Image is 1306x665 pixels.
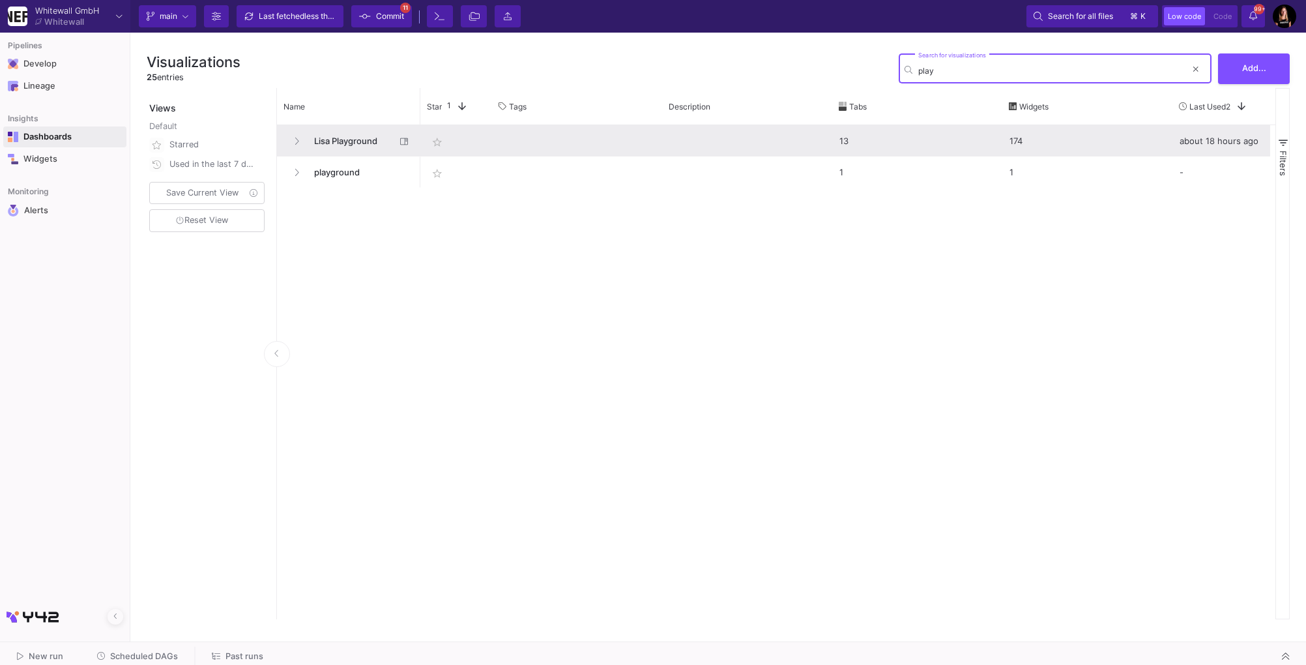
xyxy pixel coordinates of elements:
[147,71,240,83] div: entries
[427,102,442,111] span: Star
[166,188,239,198] span: Save Current View
[147,155,267,174] button: Used in the last 7 days
[176,215,228,225] span: Reset View
[1242,63,1266,73] span: Add...
[509,102,527,111] span: Tags
[110,651,178,661] span: Scheduled DAGs
[23,132,108,142] div: Dashboards
[147,135,267,155] button: Starred
[283,102,305,111] span: Name
[169,135,257,155] div: Starred
[8,7,27,26] img: YZ4Yr8zUCx6JYM5gIgaTIQYeTXdcwQjnYC8iZtTV.png
[1168,12,1201,21] span: Low code
[1026,5,1158,27] button: Search for all files⌘k
[23,59,43,69] div: Develop
[23,81,108,91] div: Lineage
[237,5,343,27] button: Last fetchedless than a minute ago
[147,88,270,115] div: Views
[918,66,1186,76] input: Search for name, type, ...
[1002,125,1172,156] div: 174
[306,157,413,188] span: playground
[169,155,257,174] div: Used in the last 7 days
[832,125,1002,156] div: 13
[147,72,157,82] span: 25
[1140,8,1146,24] span: k
[306,126,396,156] span: Lisa Playground
[849,102,867,111] span: Tabs
[832,156,1002,188] div: 1
[376,7,404,26] span: Commit
[1172,125,1270,156] div: about 18 hours ago
[24,205,109,216] div: Alerts
[1278,151,1288,176] span: Filters
[160,7,177,26] span: main
[304,11,386,21] span: less than a minute ago
[3,76,126,96] a: Navigation iconLineage
[351,5,412,27] button: Commit
[8,81,18,91] img: Navigation icon
[1019,102,1049,111] span: Widgets
[149,120,267,135] div: Default
[1189,102,1226,111] span: Last Used
[1273,5,1296,28] img: AEdFTp7nZ4ztCxOc0F1fLoDjitdy4H6fYVyDqrX6RgwgmA=s96-c
[23,154,108,164] div: Widgets
[1172,156,1270,188] div: -
[1254,4,1264,14] span: 99+
[149,182,265,204] button: Save Current View
[420,156,1270,188] div: Press SPACE to select this row.
[429,134,445,150] mat-icon: star_border
[8,59,18,69] img: Navigation icon
[8,154,18,164] img: Navigation icon
[44,18,84,26] div: Whitewall
[1048,7,1113,26] span: Search for all files
[3,53,126,74] mat-expansion-panel-header: Navigation iconDevelop
[1241,5,1265,27] button: 99+
[3,126,126,147] a: Navigation iconDashboards
[3,149,126,170] a: Navigation iconWidgets
[139,5,196,27] button: main
[1218,53,1290,84] button: Add...
[420,125,1270,156] div: Press SPACE to select this row.
[3,199,126,222] a: Navigation iconAlerts
[8,132,18,142] img: Navigation icon
[277,125,420,156] div: Press SPACE to select this row.
[1213,12,1232,21] span: Code
[147,53,240,70] h3: Visualizations
[225,651,263,661] span: Past runs
[1210,7,1236,25] button: Code
[8,205,19,216] img: Navigation icon
[669,102,710,111] span: Description
[277,156,420,188] div: Press SPACE to select this row.
[1164,7,1205,25] button: Low code
[1130,8,1138,24] span: ⌘
[149,209,265,232] button: Reset View
[35,7,99,15] div: Whitewall GmbH
[1226,102,1230,111] span: 2
[442,100,451,112] span: 1
[1002,156,1172,188] div: 1
[29,651,63,661] span: New run
[429,166,445,181] mat-icon: star_border
[259,7,337,26] div: Last fetched
[1126,8,1151,24] button: ⌘k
